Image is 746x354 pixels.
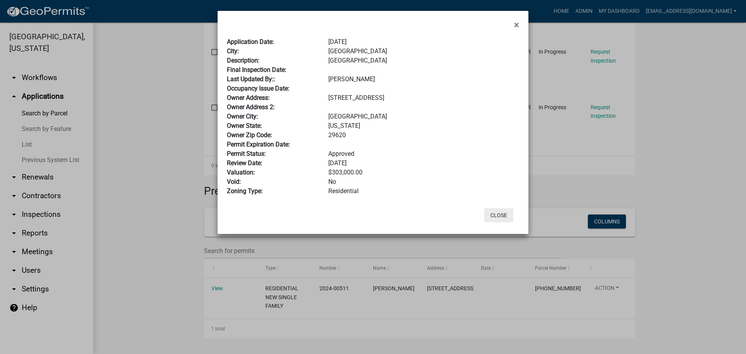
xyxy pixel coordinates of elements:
[322,159,525,168] div: [DATE]
[227,178,241,185] b: Void:
[227,103,275,111] b: Owner Address 2:
[322,149,525,159] div: Approved
[484,208,513,222] button: Close
[227,94,270,101] b: Owner Address:
[227,169,255,176] b: Valuation:
[322,93,525,103] div: [STREET_ADDRESS]
[322,131,525,140] div: 29620
[227,113,258,120] b: Owner City:
[322,112,525,121] div: [GEOGRAPHIC_DATA]
[508,14,525,36] button: Close
[322,47,525,56] div: [GEOGRAPHIC_DATA]
[322,56,525,65] div: [GEOGRAPHIC_DATA]
[227,47,239,55] b: City:
[227,66,286,73] b: Final Inspection Date:
[322,187,525,196] div: Residential
[322,177,525,187] div: No
[227,38,274,45] b: Application Date:
[322,168,525,177] div: $303,000.00
[322,121,525,131] div: [US_STATE]
[514,19,519,30] span: ×
[322,75,525,84] div: [PERSON_NAME]
[227,122,262,129] b: Owner State:
[322,37,525,47] div: [DATE]
[227,57,260,64] b: Description:
[227,85,289,92] b: Occupancy Issue Date:
[227,75,275,83] b: Last Updated By::
[227,131,272,139] b: Owner Zip Code:
[227,150,266,157] b: Permit Status:
[227,159,262,167] b: Review Date:
[227,141,290,148] b: Permit Expiration Date:
[227,187,263,195] b: Zoning Type:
